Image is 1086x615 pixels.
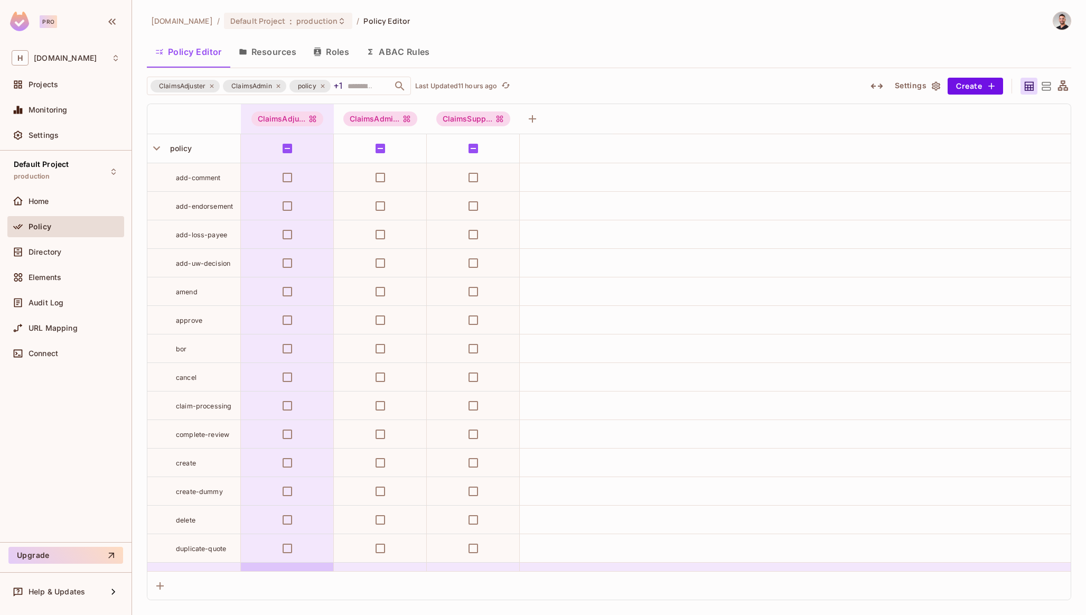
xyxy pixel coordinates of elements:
span: create [176,459,196,467]
span: add-endorsement [176,202,233,210]
span: ClaimsSupport [436,111,511,126]
span: Elements [29,273,61,282]
div: ClaimsAdju... [251,111,324,126]
button: Create [948,78,1003,95]
span: production [296,16,338,26]
span: policy [166,144,192,153]
span: ClaimsAdjuster [251,111,324,126]
span: refresh [501,81,510,91]
div: Pro [40,15,57,28]
span: ClaimsAdmin [343,111,418,126]
span: amend [176,288,198,296]
span: URL Mapping [29,324,78,332]
span: Connect [29,349,58,358]
span: policy [292,81,323,91]
span: add-comment [176,174,221,182]
button: Settings [891,78,943,95]
span: Settings [29,131,59,139]
span: Directory [29,248,61,256]
div: ClaimsSupp... [436,111,511,126]
span: add-loss-payee [176,231,227,239]
span: approve [176,316,202,324]
span: H [12,50,29,66]
span: Click to refresh data [498,80,512,92]
span: Default Project [230,16,285,26]
span: bor [176,345,186,353]
span: cancel [176,374,196,381]
span: claim-processing [176,402,231,410]
button: Resources [230,39,305,65]
div: ClaimsAdjuster [151,80,220,92]
span: +1 [334,80,343,92]
div: ClaimsAdmin [223,80,286,92]
button: Roles [305,39,358,65]
span: Monitoring [29,106,68,114]
div: policy [289,80,331,92]
span: Home [29,197,49,206]
span: Default Project [14,160,69,169]
span: Projects [29,80,58,89]
span: ClaimsAdmin [225,81,278,91]
img: SReyMgAAAABJRU5ErkJggg== [10,12,29,31]
span: delete [176,516,195,524]
span: complete-review [176,431,229,439]
button: Open [392,79,407,94]
button: refresh [500,80,512,92]
span: production [14,172,50,181]
span: Policy [29,222,51,231]
button: ABAC Rules [358,39,438,65]
span: ClaimsAdjuster [153,81,212,91]
p: Last Updated 11 hours ago [415,82,498,90]
span: create-dummy [176,488,223,496]
li: / [357,16,359,26]
span: Workspace: honeycombinsurance.com [34,54,97,62]
span: : [289,17,293,25]
span: duplicate-quote [176,545,226,553]
span: the active workspace [151,16,213,26]
span: add-uw-decision [176,259,230,267]
img: dor@honeycombinsurance.com [1053,12,1071,30]
span: Audit Log [29,299,63,307]
div: ClaimsAdmi... [343,111,418,126]
li: / [217,16,220,26]
span: Policy Editor [363,16,410,26]
button: Policy Editor [147,39,230,65]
